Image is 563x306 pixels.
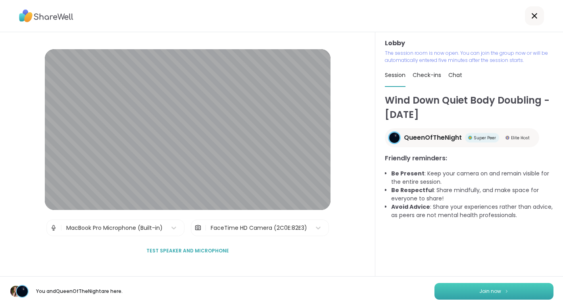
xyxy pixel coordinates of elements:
img: QueenOfTheNight [17,286,28,297]
img: Microphone [50,220,57,236]
li: : Share your experiences rather than advice, as peers are not mental health professionals. [391,203,553,219]
span: | [205,220,207,236]
span: Chat [448,71,462,79]
span: Check-ins [413,71,441,79]
b: Be Present [391,169,425,177]
p: The session room is now open. You can join the group now or will be automatically entered five mi... [385,50,553,64]
button: Join now [434,283,553,300]
button: Test speaker and microphone [143,242,232,259]
img: Elite Host [505,136,509,140]
img: ShareWell Logomark [504,289,509,293]
div: MacBook Pro Microphone (Built-in) [66,224,163,232]
li: : Share mindfully, and make space for everyone to share! [391,186,553,203]
h1: Wind Down Quiet Body Doubling - [DATE] [385,93,553,122]
div: FaceTime HD Camera (2C0E:82E3) [211,224,307,232]
span: Test speaker and microphone [146,247,229,254]
b: Be Respectful [391,186,434,194]
h3: Friendly reminders: [385,154,553,163]
span: Session [385,71,405,79]
span: QueenOfTheNight [404,133,462,142]
img: Camera [194,220,202,236]
img: QueenOfTheNight [389,133,400,143]
a: QueenOfTheNightQueenOfTheNightSuper PeerSuper PeerElite HostElite Host [385,128,539,147]
h3: Lobby [385,38,553,48]
p: You and QueenOfTheNight are here. [35,288,124,295]
img: ShareWell Logo [19,7,73,25]
span: Join now [479,288,501,295]
span: Elite Host [511,135,530,141]
img: shelleehance [10,286,21,297]
span: Super Peer [474,135,496,141]
li: : Keep your camera on and remain visible for the entire session. [391,169,553,186]
b: Avoid Advice [391,203,430,211]
img: Super Peer [468,136,472,140]
span: | [60,220,62,236]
